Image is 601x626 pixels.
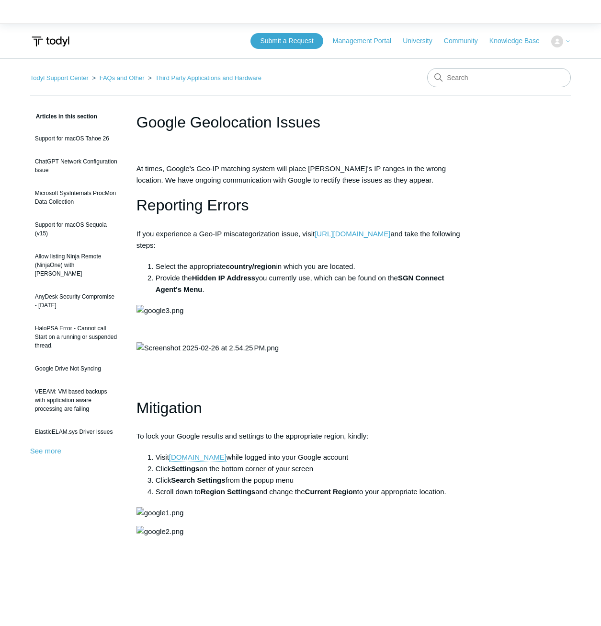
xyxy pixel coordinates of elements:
[30,288,122,314] a: AnyDesk Security Compromise - [DATE]
[136,526,184,537] img: google2.png
[30,359,122,378] a: Google Drive Not Syncing
[255,487,305,496] span: and change the
[136,230,315,238] span: If you experience a Geo-IP miscategorization issue, visit
[156,453,169,461] span: Visit
[30,33,71,50] img: Todyl Support Center Help Center home page
[91,74,147,81] li: FAQs and Other
[305,487,357,496] span: Current Region
[30,319,122,355] a: HaloPSA Error - Cannot call Start on a running or suspended thread.
[30,447,61,455] a: See more
[30,113,97,120] span: Articles in this section
[427,68,571,87] input: Search
[30,129,122,148] a: Support for macOS Tahoe 26
[136,399,202,417] span: Mitigation
[403,36,442,46] a: University
[156,476,171,484] span: Click
[226,262,276,270] span: country/region
[30,74,89,81] a: Todyl Support Center
[155,74,261,81] a: Third Party Applications and Hardware
[30,423,122,441] a: ElasticELAM.sys Driver Issues
[201,487,255,496] span: Region Settings
[30,216,122,243] a: Support for macOS Sequoia (v15)
[146,74,261,81] li: Third Party Applications and Hardware
[315,230,390,238] a: [URL][DOMAIN_NAME]
[136,507,184,519] img: google1.png
[136,342,279,354] img: Screenshot 2025-02-26 at 2.54.25 PM.png
[199,464,313,473] span: on the bottom corner of your screen
[100,74,145,81] a: FAQs and Other
[136,197,249,214] span: Reporting Errors
[156,464,171,473] span: Click
[489,36,549,46] a: Knowledge Base
[136,305,184,316] img: google3.png
[250,33,323,49] a: Submit a Request
[444,36,488,46] a: Community
[192,274,256,282] span: Hidden IP Address
[30,74,91,81] li: Todyl Support Center
[136,111,465,134] h1: Google Geolocation Issues
[333,36,401,46] a: Management Portal
[226,476,294,484] span: from the popup menu
[30,152,122,179] a: ChatGPT Network Configuration Issue
[30,184,122,211] a: Microsoft SysInternals ProcMon Data Collection
[156,274,192,282] span: Provide the
[156,487,201,496] span: Scroll down to
[30,247,122,283] a: Allow listing Ninja Remote (NinjaOne) with [PERSON_NAME]
[255,274,398,282] span: you currently use, which can be found on the
[136,164,446,184] span: At times, Google's Geo-IP matching system will place [PERSON_NAME]'s IP ranges in the wrong locat...
[276,262,355,270] span: in which you are located.
[169,453,227,462] a: [DOMAIN_NAME]
[171,464,199,473] span: Settings
[357,487,446,496] span: to your appropriate location.
[156,262,226,270] span: Select the appropriate
[171,476,225,484] span: Search Settings
[227,453,348,461] span: while logged into your Google account
[136,432,368,440] span: To lock your Google results and settings to the appropriate region, kindly:
[202,285,204,293] span: .
[30,383,122,418] a: VEEAM: VM based backups with application aware processing are failing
